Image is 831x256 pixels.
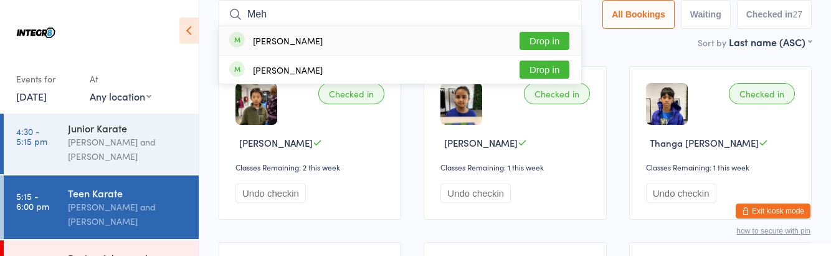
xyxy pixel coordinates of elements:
[729,35,812,49] div: Last name (ASC)
[68,121,188,135] div: Junior Karate
[235,184,306,203] button: Undo checkin
[16,126,47,146] time: 4:30 - 5:15 pm
[68,135,188,164] div: [PERSON_NAME] and [PERSON_NAME]
[239,136,313,149] span: [PERSON_NAME]
[650,136,759,149] span: Thanga [PERSON_NAME]
[729,83,795,104] div: Checked in
[68,186,188,200] div: Teen Karate
[318,83,384,104] div: Checked in
[698,36,726,49] label: Sort by
[235,162,388,172] div: Classes Remaining: 2 this week
[520,61,569,79] button: Drop in
[440,162,593,172] div: Classes Remaining: 1 this week
[444,136,518,149] span: [PERSON_NAME]
[90,69,151,89] div: At
[68,200,188,229] div: [PERSON_NAME] and [PERSON_NAME]
[253,65,323,75] div: [PERSON_NAME]
[16,69,77,89] div: Events for
[520,32,569,50] button: Drop in
[253,36,323,46] div: [PERSON_NAME]
[90,89,151,103] div: Any location
[736,204,810,219] button: Exit kiosk mode
[646,184,716,203] button: Undo checkin
[16,191,49,211] time: 5:15 - 6:00 pm
[736,227,810,235] button: how to secure with pin
[4,111,199,174] a: 4:30 -5:15 pmJunior Karate[PERSON_NAME] and [PERSON_NAME]
[440,83,482,125] img: image1705990974.png
[16,89,47,103] a: [DATE]
[12,9,59,56] img: Integr8 Bentleigh
[235,83,277,125] img: image1750835688.png
[792,9,802,19] div: 27
[4,175,199,239] a: 5:15 -6:00 pmTeen Karate[PERSON_NAME] and [PERSON_NAME]
[524,83,590,104] div: Checked in
[440,184,511,203] button: Undo checkin
[646,162,799,172] div: Classes Remaining: 1 this week
[646,83,688,125] img: image1753485030.png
